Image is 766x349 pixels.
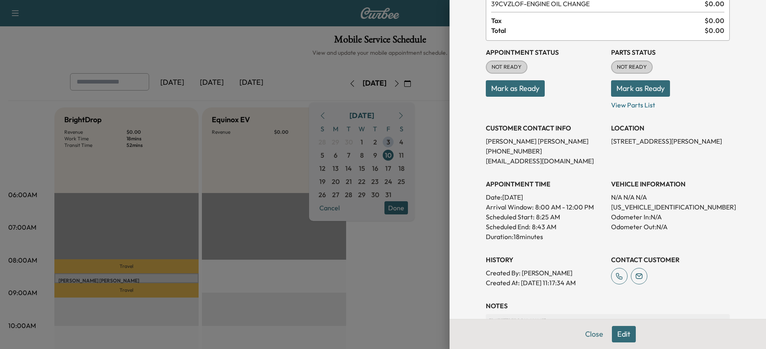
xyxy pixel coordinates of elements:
[580,326,609,342] button: Close
[611,212,730,222] p: Odometer In: N/A
[612,326,636,342] button: Edit
[486,47,604,57] h3: Appointment Status
[486,202,604,212] p: Arrival Window:
[486,222,530,232] p: Scheduled End:
[486,80,545,97] button: Mark as Ready
[611,192,730,202] p: N/A N/A N/A
[611,47,730,57] h3: Parts Status
[611,222,730,232] p: Odometer Out: N/A
[611,123,730,133] h3: LOCATION
[705,16,724,26] span: $ 0.00
[612,63,652,71] span: NOT READY
[611,179,730,189] h3: VEHICLE INFORMATION
[486,146,604,156] p: [PHONE_NUMBER]
[611,97,730,110] p: View Parts List
[491,26,705,35] span: Total
[535,202,594,212] span: 8:00 AM - 12:00 PM
[486,278,604,288] p: Created At : [DATE] 11:17:34 AM
[486,268,604,278] p: Created By : [PERSON_NAME]
[486,232,604,242] p: Duration: 18 minutes
[486,123,604,133] h3: CUSTOMER CONTACT INFO
[611,80,670,97] button: Mark as Ready
[489,317,726,324] p: [DATE] | [PERSON_NAME]
[487,63,527,71] span: NOT READY
[486,301,730,311] h3: NOTES
[486,255,604,265] h3: History
[611,136,730,146] p: [STREET_ADDRESS][PERSON_NAME]
[486,179,604,189] h3: APPOINTMENT TIME
[611,202,730,212] p: [US_VEHICLE_IDENTIFICATION_NUMBER]
[486,156,604,166] p: [EMAIL_ADDRESS][DOMAIN_NAME]
[611,255,730,265] h3: CONTACT CUSTOMER
[491,16,705,26] span: Tax
[486,136,604,146] p: [PERSON_NAME] [PERSON_NAME]
[486,212,534,222] p: Scheduled Start:
[536,212,560,222] p: 8:25 AM
[486,192,604,202] p: Date: [DATE]
[532,222,556,232] p: 8:43 AM
[705,26,724,35] span: $ 0.00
